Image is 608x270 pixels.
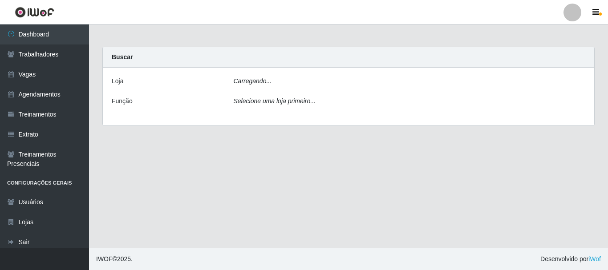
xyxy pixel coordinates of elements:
a: iWof [588,255,601,262]
i: Selecione uma loja primeiro... [234,97,316,105]
span: © 2025 . [96,254,133,264]
label: Função [112,97,133,106]
strong: Buscar [112,53,133,60]
span: IWOF [96,255,113,262]
label: Loja [112,77,123,86]
span: Desenvolvido por [540,254,601,264]
img: CoreUI Logo [15,7,54,18]
i: Carregando... [234,77,272,85]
